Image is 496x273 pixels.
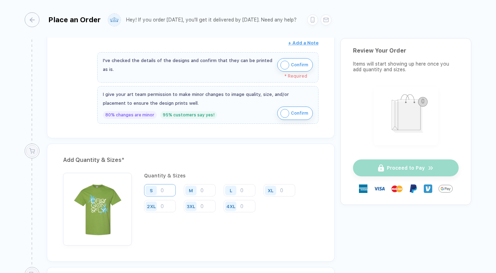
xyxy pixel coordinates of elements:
div: Review Your Order [353,47,459,54]
div: Items will start showing up here once you add quantity and sizes. [353,61,459,72]
img: Paypal [409,184,417,193]
div: Quantity & Sizes [144,173,318,178]
div: Hey! If you order [DATE], you'll get it delivered by [DATE]. Need any help? [126,17,297,23]
img: icon [280,61,289,69]
img: GPay [439,182,453,196]
img: express [359,184,367,193]
div: I give your art team permission to make minor changes to image quality, size, and/or placement to... [103,90,313,108]
div: Add Quantity & Sizes [63,154,318,166]
div: 80% changes are minor [103,111,157,119]
div: 2XL [147,204,156,209]
div: * Required [103,74,307,79]
div: M [189,188,193,193]
div: 95% customers say yes! [160,111,217,119]
span: Confirm [291,59,308,71]
span: + Add a Note [288,40,318,45]
img: master-card [391,183,403,194]
button: iconConfirm [277,58,313,72]
img: Venmo [424,184,432,193]
div: Place an Order [48,16,101,24]
div: XL [268,188,273,193]
div: 3XL [187,204,195,209]
div: L [230,188,232,193]
button: iconConfirm [277,107,313,120]
img: user profile [108,14,120,26]
img: shopping_bag.png [377,90,435,141]
img: 661a5281-efcb-435b-9055-5f305a8912e5_nt_front_1759006232035.jpg [67,176,128,238]
img: visa [374,183,385,194]
span: Confirm [291,108,308,119]
button: + Add a Note [288,37,318,49]
div: S [150,188,153,193]
div: 4XL [227,204,235,209]
img: icon [280,109,289,118]
div: I've checked the details of the designs and confirm that they can be printed as is. [103,56,274,74]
